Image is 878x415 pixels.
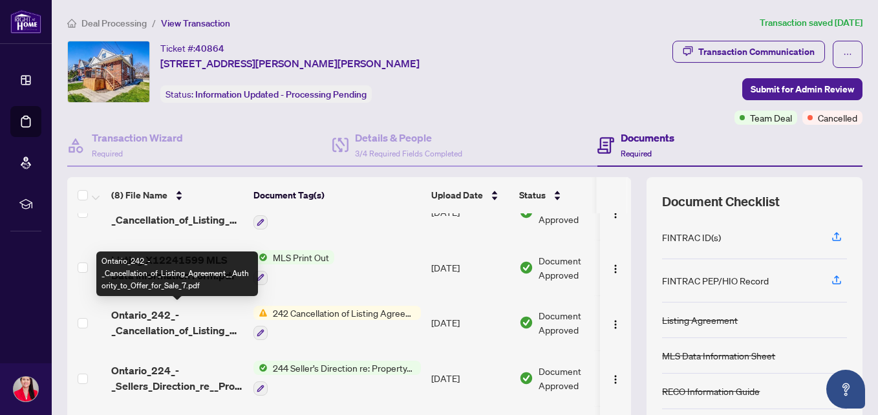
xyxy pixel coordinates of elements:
[519,315,533,330] img: Document Status
[826,370,865,409] button: Open asap
[610,264,621,274] img: Logo
[253,361,421,396] button: Status Icon244 Seller’s Direction re: Property/Offers
[539,253,619,282] span: Document Approved
[268,250,334,264] span: MLS Print Out
[610,209,621,219] img: Logo
[268,306,421,320] span: 242 Cancellation of Listing Agreement - Authority to Offer for Sale
[426,350,514,406] td: [DATE]
[514,177,624,213] th: Status
[662,348,775,363] div: MLS Data Information Sheet
[253,361,268,375] img: Status Icon
[426,295,514,351] td: [DATE]
[248,177,426,213] th: Document Tag(s)
[605,368,626,388] button: Logo
[519,261,533,275] img: Document Status
[161,17,230,29] span: View Transaction
[355,149,462,158] span: 3/4 Required Fields Completed
[96,251,258,296] div: Ontario_242_-_Cancellation_of_Listing_Agreement__Authority_to_Offer_for_Sale_7.pdf
[621,149,652,158] span: Required
[662,193,780,211] span: Document Checklist
[195,43,224,54] span: 40864
[195,89,367,100] span: Information Updated - Processing Pending
[426,240,514,295] td: [DATE]
[81,17,147,29] span: Deal Processing
[160,85,372,103] div: Status:
[253,306,421,341] button: Status Icon242 Cancellation of Listing Agreement - Authority to Offer for Sale
[610,319,621,330] img: Logo
[621,130,674,145] h4: Documents
[160,41,224,56] div: Ticket #:
[662,273,769,288] div: FINTRAC PEP/HIO Record
[160,56,420,71] span: [STREET_ADDRESS][PERSON_NAME][PERSON_NAME]
[253,306,268,320] img: Status Icon
[111,307,243,338] span: Ontario_242_-_Cancellation_of_Listing_Agreement__Authority_to_Offer_for_Sale_7.pdf
[672,41,825,63] button: Transaction Communication
[253,250,268,264] img: Status Icon
[431,188,483,202] span: Upload Date
[750,111,792,125] span: Team Deal
[662,384,760,398] div: RECO Information Guide
[14,377,38,401] img: Profile Icon
[605,257,626,278] button: Logo
[662,313,738,327] div: Listing Agreement
[253,250,334,285] button: Status IconMLS Print Out
[843,50,852,59] span: ellipsis
[268,361,421,375] span: 244 Seller’s Direction re: Property/Offers
[426,177,514,213] th: Upload Date
[610,374,621,385] img: Logo
[751,79,854,100] span: Submit for Admin Review
[760,16,862,30] article: Transaction saved [DATE]
[818,111,857,125] span: Cancelled
[519,188,546,202] span: Status
[10,10,41,34] img: logo
[111,188,167,202] span: (8) File Name
[539,308,619,337] span: Document Approved
[539,364,619,392] span: Document Approved
[698,41,815,62] div: Transaction Communication
[355,130,462,145] h4: Details & People
[106,177,248,213] th: (8) File Name
[67,19,76,28] span: home
[68,41,149,102] img: IMG-X12241599_1.jpg
[742,78,862,100] button: Submit for Admin Review
[92,149,123,158] span: Required
[92,130,183,145] h4: Transaction Wizard
[152,16,156,30] li: /
[605,312,626,333] button: Logo
[519,371,533,385] img: Document Status
[662,230,721,244] div: FINTRAC ID(s)
[111,363,243,394] span: Ontario_224_-_Sellers_Direction_re__Property_Offers_-_Important_Information_for_Seller_Acknowledg...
